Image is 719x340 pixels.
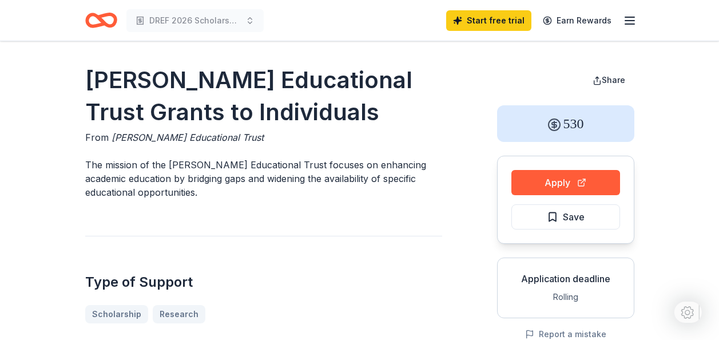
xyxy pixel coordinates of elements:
a: Home [85,7,117,34]
h1: [PERSON_NAME] Educational Trust Grants to Individuals [85,64,442,128]
p: The mission of the [PERSON_NAME] Educational Trust focuses on enhancing academic education by bri... [85,158,442,199]
a: Start free trial [446,10,531,31]
span: DREF 2026 Scholarship High School Seniors [149,14,241,27]
a: Scholarship [85,305,148,323]
a: Research [153,305,205,323]
div: Rolling [507,290,625,304]
span: [PERSON_NAME] Educational Trust [112,132,264,143]
span: Save [563,209,585,224]
div: Application deadline [507,272,625,286]
h2: Type of Support [85,273,442,291]
span: Share [602,75,625,85]
button: Apply [511,170,620,195]
a: Earn Rewards [536,10,618,31]
div: From [85,131,442,144]
div: 530 [497,105,634,142]
button: DREF 2026 Scholarship High School Seniors [126,9,264,32]
button: Save [511,204,620,230]
button: Share [583,69,634,92]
